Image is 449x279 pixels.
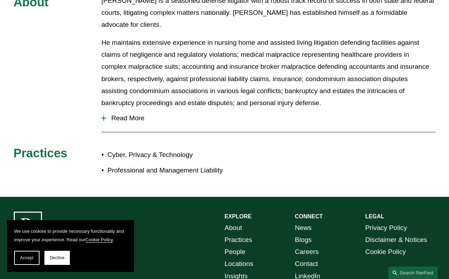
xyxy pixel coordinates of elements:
p: He maintains extensive experience in nursing home and assisted living litigation defending facili... [101,37,435,109]
span: Practices [13,146,67,160]
a: Search this site [388,267,438,279]
a: Cookie Policy [85,237,113,242]
button: Read More [101,109,435,127]
a: Contact [295,258,318,270]
a: Privacy Policy [365,222,407,234]
strong: LEGAL [365,213,384,219]
p: We use cookies to provide necessary functionality and improve your experience. Read our . [14,227,127,244]
span: Read More [106,114,435,122]
a: News [295,222,312,234]
button: Decline [44,251,70,265]
a: Careers [295,246,319,258]
a: Locations [225,258,254,270]
p: Cyber, Privacy & Technology [107,149,224,161]
span: Accept [20,255,34,260]
a: People [225,246,245,258]
a: About [225,222,242,234]
p: Professional and Management Liability [107,164,224,176]
a: Cookie Policy [365,246,406,258]
a: Practices [225,234,252,246]
button: Accept [14,251,40,265]
section: Cookie banner [7,220,134,272]
strong: CONNECT [295,213,323,219]
a: Disclaimer & Notices [365,234,427,246]
span: Decline [50,255,65,260]
a: Blogs [295,234,312,246]
strong: EXPLORE [225,213,251,219]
